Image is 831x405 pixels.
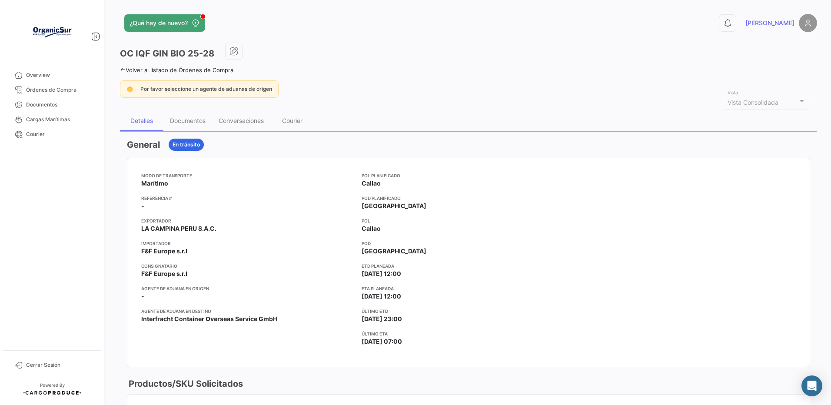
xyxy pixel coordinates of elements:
a: Cargas Marítimas [7,112,97,127]
div: Detalles [130,117,153,124]
a: Volver al listado de Órdenes de Compra [120,66,233,73]
div: Courier [282,117,302,124]
span: ¿Qué hay de nuevo? [130,19,188,27]
app-card-info-title: Referencia # [141,195,355,202]
span: LA CAMPINA PERU S.A.C. [141,224,216,233]
span: En tránsito [173,141,200,149]
span: Callao [362,224,381,233]
mat-select-trigger: Vista Consolidada [728,99,778,106]
a: Órdenes de Compra [7,83,97,97]
app-card-info-title: POL Planificado [362,172,575,179]
h3: OC IQF GIN BIO 25-28 [120,47,214,60]
app-card-info-title: POL [362,217,575,224]
div: Documentos [170,117,206,124]
img: placeholder-user.png [799,14,817,32]
img: Logo+OrganicSur.png [30,10,74,54]
span: [GEOGRAPHIC_DATA] [362,202,426,210]
app-card-info-title: ETD planeada [362,262,575,269]
h3: Productos/SKU Solicitados [127,378,243,390]
app-card-info-title: Exportador [141,217,355,224]
span: [GEOGRAPHIC_DATA] [362,247,426,256]
app-card-info-title: Agente de Aduana en Destino [141,308,355,315]
div: Abrir Intercom Messenger [801,375,822,396]
span: Cargas Marítimas [26,116,94,123]
app-card-info-title: POD [362,240,575,247]
app-card-info-title: Último ETD [362,308,575,315]
span: [DATE] 12:00 [362,292,401,301]
app-card-info-title: POD Planificado [362,195,575,202]
app-card-info-title: Consignatario [141,262,355,269]
span: Overview [26,71,94,79]
app-card-info-title: Modo de Transporte [141,172,355,179]
span: F&F Europe s.r.l [141,269,187,278]
app-card-info-title: Último ETA [362,330,575,337]
app-card-info-title: Importador [141,240,355,247]
h3: General [127,139,160,151]
span: Órdenes de Compra [26,86,94,94]
div: Conversaciones [219,117,264,124]
span: - [141,292,144,301]
a: Courier [7,127,97,142]
span: [PERSON_NAME] [745,19,794,27]
app-card-info-title: ETA planeada [362,285,575,292]
span: Marítimo [141,179,168,188]
span: Cerrar Sesión [26,361,94,369]
button: ¿Qué hay de nuevo? [124,14,205,32]
span: Callao [362,179,381,188]
span: Por favor seleccione un agente de aduanas de origen [140,86,272,92]
span: Interfracht Container Overseas Service GmbH [141,315,277,323]
app-card-info-title: Agente de Aduana en Origen [141,285,355,292]
span: [DATE] 23:00 [362,315,402,323]
span: [DATE] 12:00 [362,269,401,278]
span: Courier [26,130,94,138]
span: F&F Europe s.r.l [141,247,187,256]
a: Documentos [7,97,97,112]
span: - [141,202,144,210]
span: [DATE] 07:00 [362,337,402,346]
a: Overview [7,68,97,83]
span: Documentos [26,101,94,109]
